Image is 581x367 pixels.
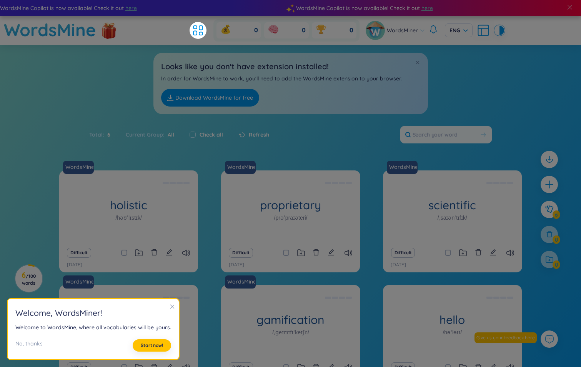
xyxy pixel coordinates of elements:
h2: Looks like you don't have extension installed! [161,60,420,72]
a: WordsMine [225,161,259,174]
h1: hello [383,313,522,327]
h3: 6 [20,272,37,286]
a: Download WordsMine for free [161,89,259,107]
span: edit [166,249,173,256]
span: 0 [254,26,258,35]
p: [DATE] [67,261,82,269]
a: WordsMine [387,161,421,174]
span: All [165,131,174,138]
button: Start now! [133,339,171,352]
span: WordsMiner [387,26,418,35]
a: WordsMine [4,16,96,43]
h1: holistic [59,199,198,212]
button: edit [166,247,173,258]
span: / 100 words [22,273,36,286]
span: ENG [449,27,468,34]
h1: scientific [383,199,522,212]
span: here [421,4,433,12]
span: 6 [104,130,110,139]
a: WordsMine [62,278,95,285]
span: delete [313,249,320,256]
span: delete [475,249,482,256]
h1: /həʊˈlɪstɪk/ [115,214,142,222]
span: edit [328,249,335,256]
label: Check all [200,130,223,139]
a: WordsMine [224,278,256,285]
button: edit [489,247,496,258]
img: flashSalesIcon.a7f4f837.png [101,18,117,42]
span: here [125,4,137,12]
p: In order for WordsMine to work, you'll need to add the WordsMine extension to your browser. [161,74,420,83]
button: edit [328,247,335,258]
button: delete [151,247,158,258]
button: delete [313,247,320,258]
input: Search your word [400,126,475,143]
a: WordsMine [225,275,259,289]
a: WordsMine [386,163,418,171]
p: [DATE] [229,261,244,269]
span: edit [489,249,496,256]
span: close [170,304,175,309]
span: plus [544,180,554,189]
span: 0 [350,26,353,35]
h1: /ˌɡeɪmɪfɪˈkeɪʃn/ [272,328,309,337]
span: 0 [302,26,306,35]
div: No, thanks [15,339,43,352]
p: [DATE] [391,261,406,269]
h1: proprietary [221,199,360,212]
a: avatar [366,21,387,40]
a: WordsMine [224,163,256,171]
a: WordsMine [63,161,97,174]
a: WordsMine [62,163,95,171]
h1: /ˌsaɪənˈtɪfɪk/ [438,214,467,222]
button: delete [475,247,482,258]
button: Difficult [229,248,253,258]
div: Current Group : [118,127,182,143]
h1: /prəˈpraɪəteri/ [274,214,307,222]
div: Welcome to WordsMine, where all vocabularies will be yours. [15,323,171,332]
img: avatar [366,21,385,40]
button: Difficult [391,248,415,258]
h2: Welcome , WordsMiner ! [15,307,171,319]
div: Total : [89,127,118,143]
h1: gamification [221,313,360,327]
h1: /həˈləʊ/ [443,328,462,337]
span: Refresh [249,130,269,139]
span: Start now! [141,342,163,349]
span: delete [151,249,158,256]
button: Difficult [67,248,91,258]
a: WordsMine [63,275,97,289]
